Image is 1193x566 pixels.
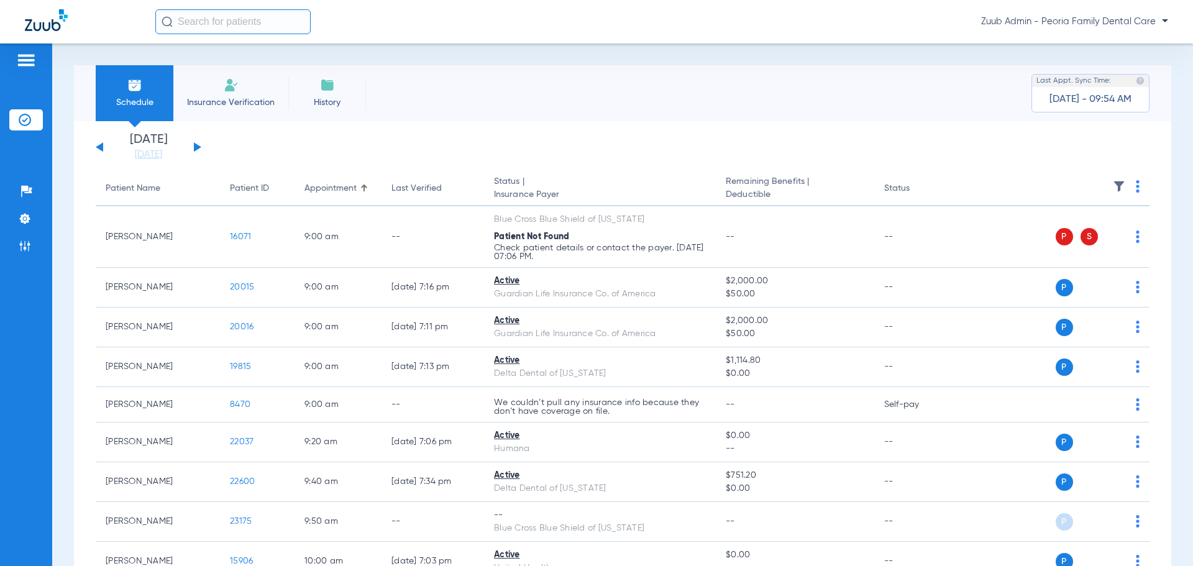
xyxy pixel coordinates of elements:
[96,308,220,347] td: [PERSON_NAME]
[726,232,735,241] span: --
[230,182,285,195] div: Patient ID
[155,9,311,34] input: Search for patients
[105,96,164,109] span: Schedule
[230,362,251,371] span: 19815
[716,171,874,206] th: Remaining Benefits |
[1136,76,1145,85] img: last sync help info
[494,232,569,241] span: Patient Not Found
[25,9,68,31] img: Zuub Logo
[874,502,958,542] td: --
[1056,434,1073,451] span: P
[494,398,706,416] p: We couldn’t pull any insurance info because they don’t have coverage on file.
[298,96,357,109] span: History
[1056,228,1073,245] span: P
[391,182,474,195] div: Last Verified
[1056,473,1073,491] span: P
[494,509,706,522] div: --
[726,288,864,301] span: $50.00
[96,347,220,387] td: [PERSON_NAME]
[1136,398,1140,411] img: group-dot-blue.svg
[726,314,864,327] span: $2,000.00
[1136,180,1140,193] img: group-dot-blue.svg
[230,437,254,446] span: 22037
[494,188,706,201] span: Insurance Payer
[874,387,958,422] td: Self-pay
[1136,475,1140,488] img: group-dot-blue.svg
[874,206,958,268] td: --
[382,268,484,308] td: [DATE] 7:16 PM
[391,182,442,195] div: Last Verified
[127,78,142,93] img: Schedule
[981,16,1168,28] span: Zuub Admin - Peoria Family Dental Care
[1036,75,1111,87] span: Last Appt. Sync Time:
[874,308,958,347] td: --
[726,429,864,442] span: $0.00
[1049,93,1131,106] span: [DATE] - 09:54 AM
[726,442,864,455] span: --
[230,182,269,195] div: Patient ID
[382,387,484,422] td: --
[1136,360,1140,373] img: group-dot-blue.svg
[230,477,255,486] span: 22600
[96,502,220,542] td: [PERSON_NAME]
[726,367,864,380] span: $0.00
[494,244,706,261] p: Check patient details or contact the payer. [DATE] 07:06 PM.
[382,308,484,347] td: [DATE] 7:11 PM
[382,206,484,268] td: --
[726,482,864,495] span: $0.00
[295,462,382,502] td: 9:40 AM
[874,462,958,502] td: --
[1136,281,1140,293] img: group-dot-blue.svg
[494,442,706,455] div: Humana
[230,400,250,409] span: 8470
[382,347,484,387] td: [DATE] 7:13 PM
[295,347,382,387] td: 9:00 AM
[382,462,484,502] td: [DATE] 7:34 PM
[726,327,864,340] span: $50.00
[1113,180,1125,193] img: filter.svg
[1136,515,1140,527] img: group-dot-blue.svg
[494,354,706,367] div: Active
[874,171,958,206] th: Status
[726,354,864,367] span: $1,114.80
[494,327,706,340] div: Guardian Life Insurance Co. of America
[230,517,252,526] span: 23175
[111,148,186,161] a: [DATE]
[295,308,382,347] td: 9:00 AM
[295,422,382,462] td: 9:20 AM
[295,268,382,308] td: 9:00 AM
[224,78,239,93] img: Manual Insurance Verification
[304,182,357,195] div: Appointment
[494,469,706,482] div: Active
[304,182,372,195] div: Appointment
[494,275,706,288] div: Active
[1136,436,1140,448] img: group-dot-blue.svg
[295,502,382,542] td: 9:50 AM
[96,462,220,502] td: [PERSON_NAME]
[162,16,173,27] img: Search Icon
[16,53,36,68] img: hamburger-icon
[106,182,160,195] div: Patient Name
[320,78,335,93] img: History
[106,182,210,195] div: Patient Name
[1056,358,1073,376] span: P
[230,557,253,565] span: 15906
[874,422,958,462] td: --
[1136,231,1140,243] img: group-dot-blue.svg
[494,482,706,495] div: Delta Dental of [US_STATE]
[230,322,254,331] span: 20016
[1056,513,1073,531] span: P
[96,422,220,462] td: [PERSON_NAME]
[1056,319,1073,336] span: P
[1081,228,1098,245] span: S
[494,367,706,380] div: Delta Dental of [US_STATE]
[230,283,254,291] span: 20015
[726,400,735,409] span: --
[874,268,958,308] td: --
[726,549,864,562] span: $0.00
[96,387,220,422] td: [PERSON_NAME]
[726,469,864,482] span: $751.20
[382,422,484,462] td: [DATE] 7:06 PM
[183,96,279,109] span: Insurance Verification
[726,517,735,526] span: --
